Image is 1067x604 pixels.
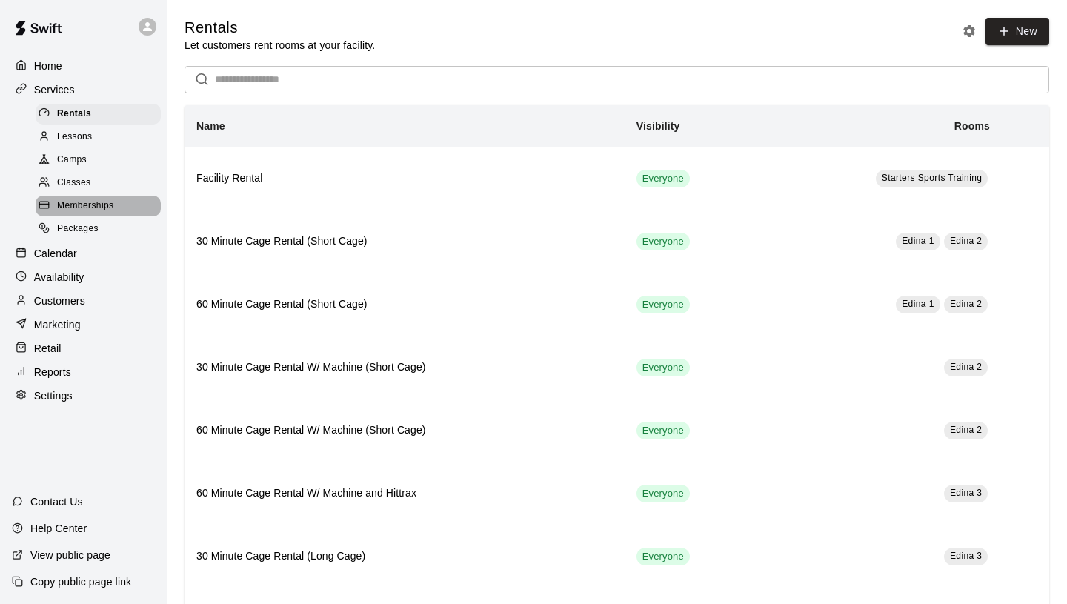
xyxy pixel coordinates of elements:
button: Rental settings [958,20,980,42]
p: Settings [34,388,73,403]
div: Camps [36,150,161,170]
h6: 30 Minute Cage Rental (Long Cage) [196,548,613,565]
div: Classes [36,173,161,193]
a: Marketing [12,313,155,336]
p: Let customers rent rooms at your facility. [185,38,375,53]
div: This service is visible to all of your customers [636,233,690,250]
p: Contact Us [30,494,83,509]
h6: 30 Minute Cage Rental (Short Cage) [196,233,613,250]
h5: Rentals [185,18,375,38]
p: View public page [30,548,110,562]
span: Packages [57,222,99,236]
a: Retail [12,337,155,359]
span: Everyone [636,235,690,249]
h6: 60 Minute Cage Rental (Short Cage) [196,296,613,313]
div: Rentals [36,104,161,125]
div: Packages [36,219,161,239]
a: Reports [12,361,155,383]
a: Rentals [36,102,167,125]
p: Copy public page link [30,574,131,589]
span: Edina 2 [950,236,983,246]
span: Everyone [636,424,690,438]
span: Classes [57,176,90,190]
span: Everyone [636,172,690,186]
span: Edina 1 [902,299,934,309]
div: Memberships [36,196,161,216]
span: Rentals [57,107,91,122]
p: Customers [34,293,85,308]
p: Help Center [30,521,87,536]
div: This service is visible to all of your customers [636,170,690,187]
a: Home [12,55,155,77]
h6: Facility Rental [196,170,613,187]
div: This service is visible to all of your customers [636,548,690,565]
span: Memberships [57,199,113,213]
a: Classes [36,172,167,195]
b: Rooms [954,120,990,132]
p: Retail [34,341,62,356]
span: Everyone [636,487,690,501]
span: Lessons [57,130,93,145]
p: Home [34,59,62,73]
a: Camps [36,149,167,172]
span: Edina 2 [950,362,983,372]
a: Calendar [12,242,155,265]
b: Visibility [636,120,680,132]
h6: 60 Minute Cage Rental W/ Machine and Hittrax [196,485,613,502]
div: Lessons [36,127,161,147]
p: Services [34,82,75,97]
div: This service is visible to all of your customers [636,422,690,439]
a: Lessons [36,125,167,148]
span: Edina 3 [950,488,983,498]
a: Memberships [36,195,167,218]
div: This service is visible to all of your customers [636,296,690,313]
span: Edina 2 [950,299,983,309]
span: Everyone [636,298,690,312]
b: Name [196,120,225,132]
a: New [985,18,1049,45]
span: Edina 3 [950,551,983,561]
span: Camps [57,153,87,167]
p: Marketing [34,317,81,332]
a: Customers [12,290,155,312]
p: Reports [34,365,71,379]
span: Everyone [636,361,690,375]
h6: 60 Minute Cage Rental W/ Machine (Short Cage) [196,422,613,439]
a: Packages [36,218,167,241]
span: Edina 2 [950,425,983,435]
span: Everyone [636,550,690,564]
a: Settings [12,385,155,407]
p: Availability [34,270,84,285]
a: Availability [12,266,155,288]
h6: 30 Minute Cage Rental W/ Machine (Short Cage) [196,359,613,376]
p: Calendar [34,246,77,261]
span: Starters Sports Training [882,173,983,183]
a: Services [12,79,155,101]
div: This service is visible to all of your customers [636,359,690,376]
div: This service is visible to all of your customers [636,485,690,502]
span: Edina 1 [902,236,934,246]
